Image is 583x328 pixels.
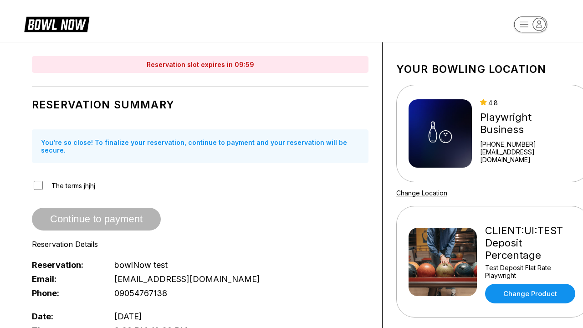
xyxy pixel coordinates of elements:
[51,182,95,190] span: The terms jhjhj
[32,240,368,249] div: Reservation Details
[114,260,168,270] span: bowlNow test
[396,189,447,197] a: Change Location
[485,284,575,303] a: Change Product
[32,274,99,284] span: Email:
[485,264,578,279] div: Test Deposit Flat Rate Playwright
[32,56,368,73] div: Reservation slot expires in 09:59
[32,98,368,111] h1: Reservation Summary
[480,111,578,136] div: Playwright Business
[485,225,578,261] div: CLIENT:UI:TEST Deposit Percentage
[32,312,99,321] span: Date:
[114,288,167,298] span: 09054767138
[114,274,260,284] span: [EMAIL_ADDRESS][DOMAIN_NAME]
[480,99,578,107] div: 4.8
[409,228,477,296] img: CLIENT:UI:TEST Deposit Percentage
[480,140,578,148] div: [PHONE_NUMBER]
[32,288,99,298] span: Phone:
[480,148,578,164] a: [EMAIL_ADDRESS][DOMAIN_NAME]
[114,312,142,321] span: [DATE]
[409,99,472,168] img: Playwright Business
[32,260,99,270] span: Reservation:
[32,129,368,163] div: You’re so close! To finalize your reservation, continue to payment and your reservation will be s...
